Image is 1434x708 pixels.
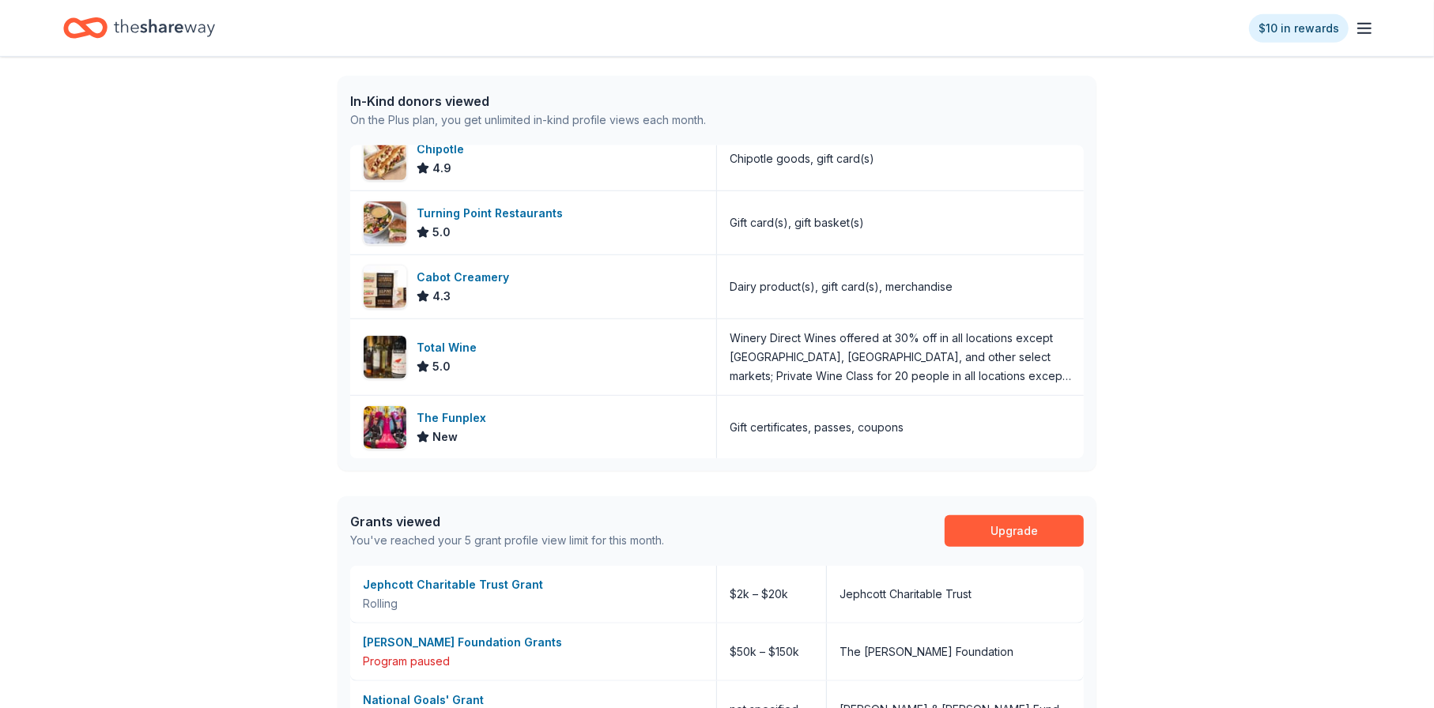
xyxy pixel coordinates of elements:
img: Image for Total Wine [364,336,406,378]
img: Image for Chipotle [364,137,406,180]
div: Total Wine [417,338,483,357]
div: Jephcott Charitable Trust [840,585,972,604]
div: Grants viewed [350,512,664,531]
a: $10 in rewards [1249,14,1349,43]
a: Home [63,9,215,47]
span: New [432,427,458,446]
div: Winery Direct Wines offered at 30% off in all locations except [GEOGRAPHIC_DATA], [GEOGRAPHIC_DAT... [730,329,1071,386]
div: Program paused [363,652,704,671]
div: Cabot Creamery [417,268,515,287]
div: Gift card(s), gift basket(s) [730,213,864,232]
img: Image for The Funplex [364,406,406,449]
span: 4.3 [432,287,451,306]
span: 5.0 [432,223,451,242]
div: In-Kind donors viewed [350,92,706,111]
div: Rolling [363,594,704,613]
div: Chipotle goods, gift card(s) [730,149,874,168]
div: $50k – $150k [717,623,827,680]
img: Image for Turning Point Restaurants [364,201,406,244]
span: 4.9 [432,159,451,178]
div: On the Plus plan, you get unlimited in-kind profile views each month. [350,111,706,130]
div: The Funplex [417,409,492,427]
div: [PERSON_NAME] Foundation Grants [363,633,704,652]
div: Chipotle [417,140,470,159]
div: The [PERSON_NAME] Foundation [840,642,1013,661]
div: $2k – $20k [717,566,827,623]
div: Gift certificates, passes, coupons [730,418,904,437]
div: Dairy product(s), gift card(s), merchandise [730,277,953,296]
span: 5.0 [432,357,451,376]
div: You've reached your 5 grant profile view limit for this month. [350,531,664,550]
div: Jephcott Charitable Trust Grant [363,575,704,594]
img: Image for Cabot Creamery [364,265,406,308]
div: Turning Point Restaurants [417,204,569,223]
a: Upgrade [945,515,1084,547]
